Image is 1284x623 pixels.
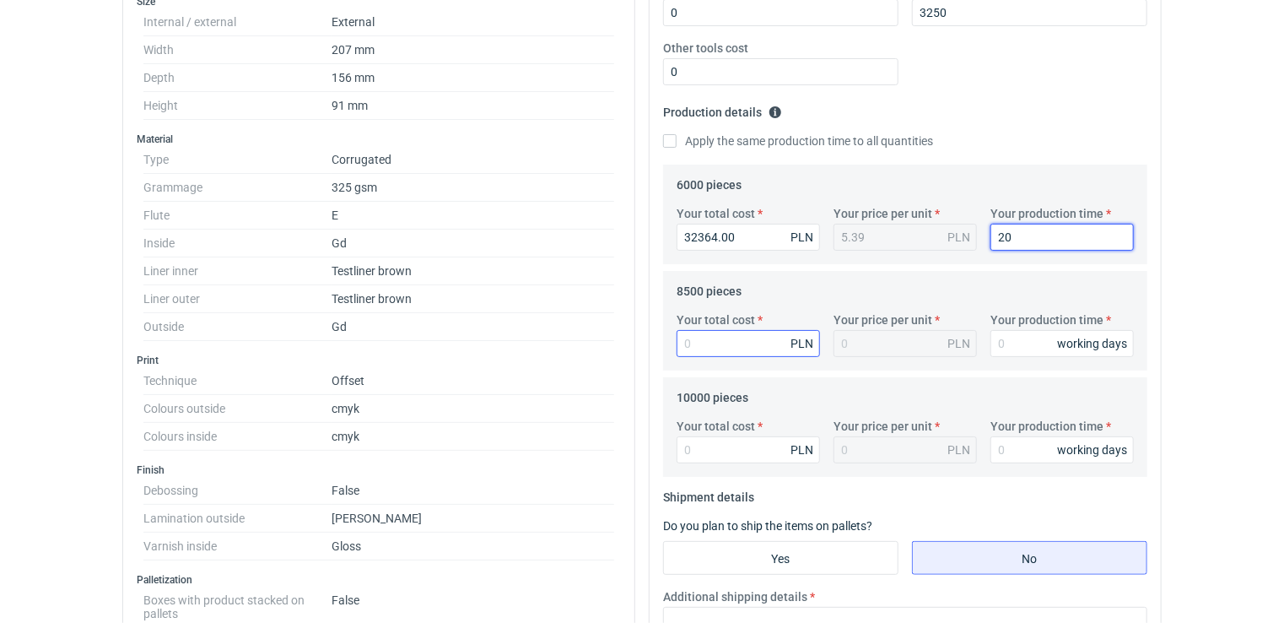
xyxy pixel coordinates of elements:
[143,36,332,64] dt: Width
[834,311,932,328] label: Your price per unit
[1057,442,1127,458] div: working days
[663,519,872,533] label: Do you plan to ship the items on pallets?
[677,224,820,251] input: 0
[790,229,813,246] div: PLN
[332,64,614,92] dd: 156 mm
[332,533,614,561] dd: Gloss
[677,330,820,357] input: 0
[990,330,1134,357] input: 0
[677,311,755,328] label: Your total cost
[332,146,614,174] dd: Corrugated
[143,8,332,36] dt: Internal / external
[677,278,742,298] legend: 8500 pieces
[137,354,621,367] h3: Print
[143,174,332,202] dt: Grammage
[143,423,332,451] dt: Colours inside
[143,505,332,533] dt: Lamination outside
[137,463,621,477] h3: Finish
[663,99,782,119] legend: Production details
[143,92,332,120] dt: Height
[332,313,614,341] dd: Gd
[947,442,970,458] div: PLN
[332,477,614,505] dd: False
[332,257,614,285] dd: Testliner brown
[677,384,748,404] legend: 10000 pieces
[990,436,1134,463] input: 0
[677,171,742,192] legend: 6000 pieces
[332,423,614,451] dd: cmyk
[143,395,332,423] dt: Colours outside
[143,230,332,257] dt: Inside
[663,58,898,85] input: 0
[143,202,332,230] dt: Flute
[663,588,807,605] label: Additional shipping details
[332,202,614,230] dd: E
[332,92,614,120] dd: 91 mm
[990,418,1103,435] label: Your production time
[143,367,332,395] dt: Technique
[663,133,933,149] label: Apply the same production time to all quantities
[143,146,332,174] dt: Type
[143,257,332,285] dt: Liner inner
[990,224,1134,251] input: 0
[143,533,332,561] dt: Varnish inside
[332,395,614,423] dd: cmyk
[663,484,754,504] legend: Shipment details
[834,418,932,435] label: Your price per unit
[947,229,970,246] div: PLN
[137,133,621,146] h3: Material
[137,573,621,587] h3: Palletization
[143,477,332,505] dt: Debossing
[947,335,970,352] div: PLN
[332,587,614,620] dd: False
[912,541,1147,575] label: No
[663,40,748,57] label: Other tools cost
[677,436,820,463] input: 0
[332,230,614,257] dd: Gd
[332,505,614,533] dd: [PERSON_NAME]
[143,285,332,313] dt: Liner outer
[990,311,1103,328] label: Your production time
[332,8,614,36] dd: External
[332,367,614,395] dd: Offset
[677,418,755,435] label: Your total cost
[663,541,898,575] label: Yes
[1057,335,1127,352] div: working days
[332,285,614,313] dd: Testliner brown
[677,205,755,222] label: Your total cost
[790,442,813,458] div: PLN
[332,36,614,64] dd: 207 mm
[143,64,332,92] dt: Depth
[834,205,932,222] label: Your price per unit
[143,313,332,341] dt: Outside
[990,205,1103,222] label: Your production time
[332,174,614,202] dd: 325 gsm
[143,587,332,620] dt: Boxes with product stacked on pallets
[790,335,813,352] div: PLN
